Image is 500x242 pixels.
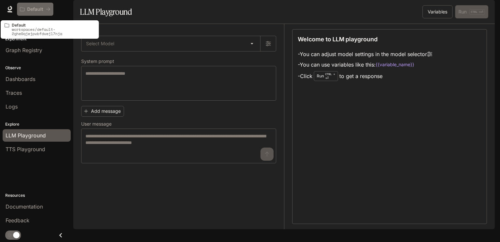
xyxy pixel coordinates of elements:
[298,70,432,82] li: - Click to get a response
[298,49,432,59] li: - You can adjust model settings in the model selector
[12,23,95,27] p: Default
[298,35,378,44] p: Welcome to LLM playground
[86,40,114,47] span: Select Model
[27,7,43,12] p: Default
[17,3,53,16] button: All workspaces
[376,61,414,68] code: {{variable_name}}
[81,36,260,51] div: Select Model
[422,5,453,18] button: Variables
[81,122,112,126] p: User message
[325,72,335,76] p: CTRL +
[81,106,124,117] button: Add message
[12,27,95,36] p: workspaces/default-2ghe9qjejpvbfdvejl7nja
[80,5,132,18] h1: LLM Playground
[314,71,338,81] div: Run
[81,59,114,64] p: System prompt
[325,72,335,80] p: ⏎
[298,59,432,70] li: - You can use variables like this:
